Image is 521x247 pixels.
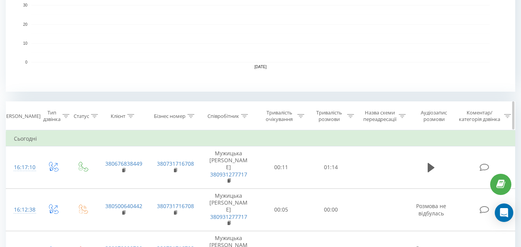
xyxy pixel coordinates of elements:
a: 380931277717 [210,213,247,220]
a: 380676838449 [105,160,142,167]
td: 01:14 [306,146,356,189]
text: 0 [25,60,27,64]
div: Аудіозапис розмови [415,109,454,123]
a: 380731716708 [157,160,194,167]
div: Тривалість розмови [313,109,345,123]
text: [DATE] [255,65,267,69]
div: 16:17:10 [14,160,30,175]
a: 380931277717 [210,171,247,178]
td: Сьогодні [6,131,515,146]
td: 00:00 [306,189,356,231]
text: 20 [23,22,28,27]
div: Бізнес номер [154,113,185,119]
div: Статус [74,113,89,119]
text: 30 [23,3,28,8]
text: 10 [23,41,28,45]
div: Співробітник [207,113,239,119]
a: 380731716708 [157,202,194,210]
div: Тип дзвінка [43,109,61,123]
td: Мужицька [PERSON_NAME] [201,189,256,231]
div: Тривалість очікування [263,109,295,123]
span: Розмова не відбулась [416,202,446,217]
a: 380500640442 [105,202,142,210]
td: 00:11 [256,146,306,189]
td: Мужицька [PERSON_NAME] [201,146,256,189]
div: Коментар/категорія дзвінка [457,109,502,123]
div: Назва схеми переадресації [363,109,397,123]
div: [PERSON_NAME] [2,113,40,119]
div: Клієнт [111,113,125,119]
div: 16:12:38 [14,202,30,217]
div: Open Intercom Messenger [495,203,513,222]
td: 00:05 [256,189,306,231]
